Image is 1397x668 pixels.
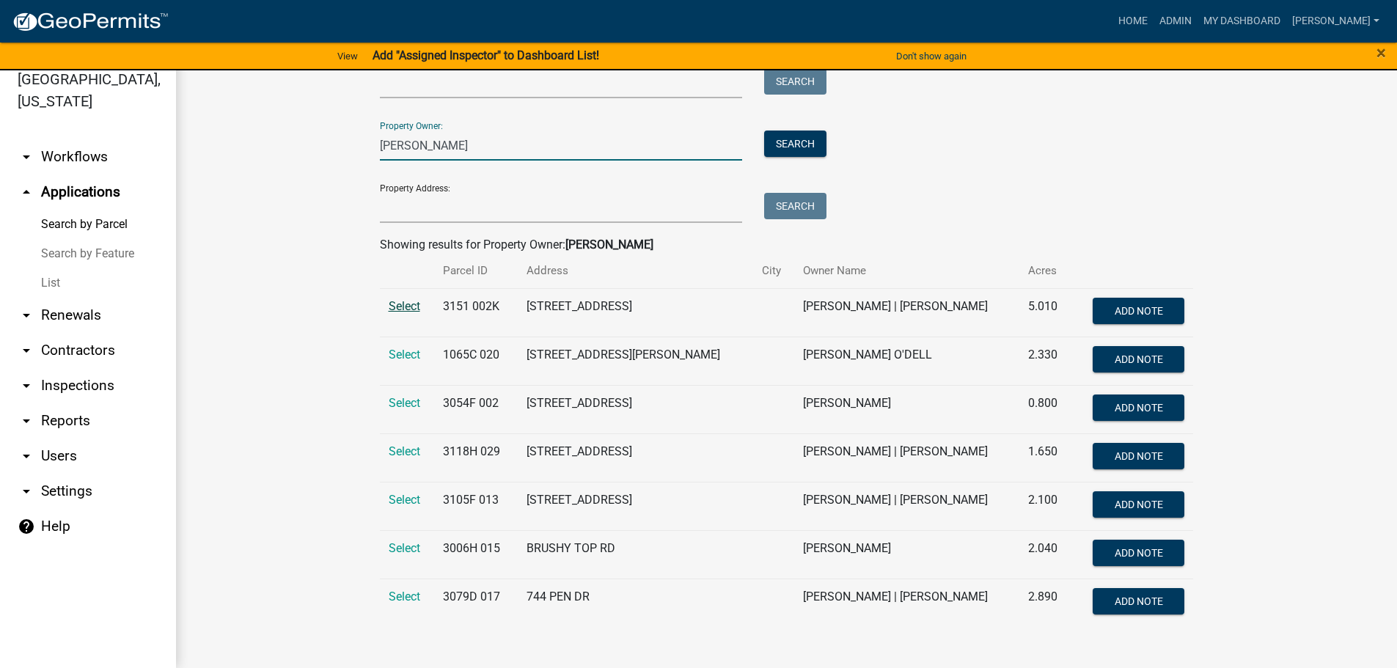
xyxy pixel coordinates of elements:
[1019,530,1071,579] td: 2.040
[518,433,753,482] td: [STREET_ADDRESS]
[794,530,1020,579] td: [PERSON_NAME]
[389,299,420,313] a: Select
[18,148,35,166] i: arrow_drop_down
[1093,394,1184,421] button: Add Note
[18,377,35,394] i: arrow_drop_down
[18,183,35,201] i: arrow_drop_up
[434,385,518,433] td: 3054F 002
[764,193,826,219] button: Search
[1115,401,1163,413] span: Add Note
[518,288,753,337] td: [STREET_ADDRESS]
[890,44,972,68] button: Don't show again
[1115,546,1163,558] span: Add Note
[518,579,753,627] td: 744 PEN DR
[434,579,518,627] td: 3079D 017
[794,288,1020,337] td: [PERSON_NAME] | [PERSON_NAME]
[518,530,753,579] td: BRUSHY TOP RD
[18,412,35,430] i: arrow_drop_down
[794,579,1020,627] td: [PERSON_NAME] | [PERSON_NAME]
[1115,304,1163,316] span: Add Note
[389,348,420,361] a: Select
[434,433,518,482] td: 3118H 029
[389,541,420,555] a: Select
[434,337,518,385] td: 1065C 020
[1093,346,1184,372] button: Add Note
[753,254,794,288] th: City
[18,447,35,465] i: arrow_drop_down
[18,518,35,535] i: help
[1093,588,1184,614] button: Add Note
[1019,288,1071,337] td: 5.010
[1115,498,1163,510] span: Add Note
[434,254,518,288] th: Parcel ID
[518,254,753,288] th: Address
[1093,540,1184,566] button: Add Note
[18,307,35,324] i: arrow_drop_down
[389,444,420,458] a: Select
[434,288,518,337] td: 3151 002K
[1112,7,1154,35] a: Home
[518,385,753,433] td: [STREET_ADDRESS]
[1154,7,1198,35] a: Admin
[1376,43,1386,63] span: ×
[518,337,753,385] td: [STREET_ADDRESS][PERSON_NAME]
[1115,595,1163,606] span: Add Note
[518,482,753,530] td: [STREET_ADDRESS]
[1115,353,1163,364] span: Add Note
[1115,449,1163,461] span: Add Note
[331,44,364,68] a: View
[1286,7,1385,35] a: [PERSON_NAME]
[794,385,1020,433] td: [PERSON_NAME]
[18,482,35,500] i: arrow_drop_down
[1198,7,1286,35] a: My Dashboard
[18,342,35,359] i: arrow_drop_down
[1019,579,1071,627] td: 2.890
[1019,482,1071,530] td: 2.100
[1093,298,1184,324] button: Add Note
[794,254,1020,288] th: Owner Name
[764,131,826,157] button: Search
[434,530,518,579] td: 3006H 015
[794,482,1020,530] td: [PERSON_NAME] | [PERSON_NAME]
[764,68,826,95] button: Search
[1019,337,1071,385] td: 2.330
[1093,491,1184,518] button: Add Note
[565,238,653,252] strong: [PERSON_NAME]
[380,236,1194,254] div: Showing results for Property Owner:
[434,482,518,530] td: 3105F 013
[794,337,1020,385] td: [PERSON_NAME] O'DELL
[373,48,599,62] strong: Add "Assigned Inspector" to Dashboard List!
[389,396,420,410] a: Select
[389,493,420,507] a: Select
[1019,254,1071,288] th: Acres
[1019,385,1071,433] td: 0.800
[1019,433,1071,482] td: 1.650
[1376,44,1386,62] button: Close
[1093,443,1184,469] button: Add Note
[389,590,420,603] a: Select
[794,433,1020,482] td: [PERSON_NAME] | [PERSON_NAME]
